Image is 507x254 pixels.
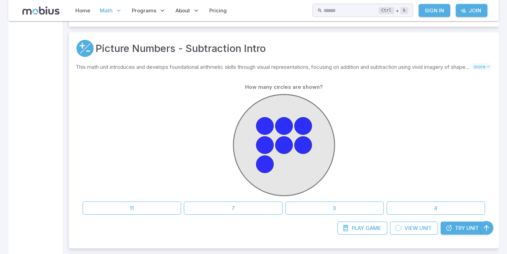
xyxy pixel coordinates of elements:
span: Unit [466,224,479,232]
div: + [379,7,408,15]
kbd: Ctrl [379,7,394,14]
span: Play [352,224,364,232]
a: Home [73,3,92,19]
p: How many circles are shown? [245,83,323,91]
span: Programs [132,7,156,14]
button: 11 [83,202,181,215]
button: 7 [184,202,282,215]
span: Game [366,224,381,232]
button: 3 [285,202,384,215]
a: Picture Numbers - Subtraction Intro [96,41,266,56]
span: View [404,224,418,232]
a: ViewUnit [390,222,438,235]
a: Join [456,4,487,17]
span: Unit [419,224,432,232]
span: About [176,7,190,14]
a: Addition and Subtraction [76,39,94,58]
p: This math unit introduces and develops foundational arithmetic skills through visual representati... [76,63,471,71]
span: Try [455,224,465,232]
a: Pricing [207,3,229,19]
button: 4 [387,202,485,215]
a: TryUnit [441,222,485,235]
a: PlayGame [337,222,387,235]
span: Math [100,7,113,14]
a: Sign In [419,4,450,17]
kbd: k [400,7,408,14]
